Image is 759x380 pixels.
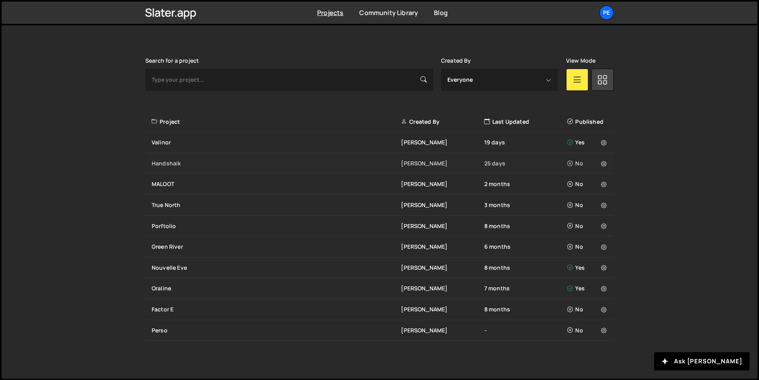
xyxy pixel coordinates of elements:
div: [PERSON_NAME] [401,305,484,313]
a: Community Library [359,8,418,17]
div: 8 months [484,222,567,230]
div: Last Updated [484,118,567,126]
a: Projects [317,8,343,17]
div: 7 months [484,284,567,292]
a: Perso [PERSON_NAME] - No [145,320,614,341]
div: Yes [567,138,609,146]
div: True North [152,201,401,209]
div: Green River [152,243,401,251]
label: View Mode [566,58,595,64]
div: Nouvelle Eve [152,264,401,272]
div: Porftolio [152,222,401,230]
div: [PERSON_NAME] [401,264,484,272]
a: MALOOT [PERSON_NAME] 2 months No [145,174,614,195]
a: True North [PERSON_NAME] 3 months No [145,195,614,216]
button: Ask [PERSON_NAME] [654,352,749,370]
a: Factor E [PERSON_NAME] 8 months No [145,299,614,320]
a: Porftolio [PERSON_NAME] 8 months No [145,216,614,237]
div: 19 days [484,138,567,146]
div: [PERSON_NAME] [401,201,484,209]
div: Oraline [152,284,401,292]
div: Handshaik [152,159,401,167]
div: No [567,180,609,188]
div: No [567,305,609,313]
a: Green River [PERSON_NAME] 6 months No [145,236,614,257]
div: Yes [567,264,609,272]
div: 8 months [484,305,567,313]
div: Published [567,118,609,126]
div: [PERSON_NAME] [401,159,484,167]
div: 8 months [484,264,567,272]
div: No [567,222,609,230]
div: MALOOT [152,180,401,188]
div: [PERSON_NAME] [401,180,484,188]
a: Valinor [PERSON_NAME] 19 days Yes [145,132,614,153]
label: Created By [441,58,471,64]
a: Handshaik [PERSON_NAME] 25 days No [145,153,614,174]
div: - [484,326,567,334]
div: Factor E [152,305,401,313]
input: Type your project... [145,69,433,91]
div: No [567,159,609,167]
div: [PERSON_NAME] [401,222,484,230]
div: [PERSON_NAME] [401,243,484,251]
div: 25 days [484,159,567,167]
div: 2 months [484,180,567,188]
div: [PERSON_NAME] [401,326,484,334]
div: Valinor [152,138,401,146]
div: 3 months [484,201,567,209]
div: Perso [152,326,401,334]
div: [PERSON_NAME] [401,138,484,146]
a: Nouvelle Eve [PERSON_NAME] 8 months Yes [145,257,614,278]
div: No [567,326,609,334]
label: Search for a project [145,58,199,64]
a: Oraline [PERSON_NAME] 7 months Yes [145,278,614,299]
div: Yes [567,284,609,292]
a: Pe [599,6,614,20]
div: 6 months [484,243,567,251]
a: Blog [434,8,448,17]
div: Created By [401,118,484,126]
div: [PERSON_NAME] [401,284,484,292]
div: No [567,243,609,251]
div: No [567,201,609,209]
div: Project [152,118,401,126]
